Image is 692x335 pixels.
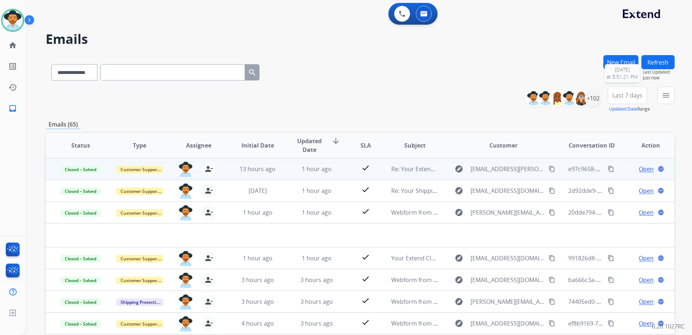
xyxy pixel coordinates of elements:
[639,276,654,284] span: Open
[241,276,274,284] span: 3 hours ago
[603,55,638,69] button: New Email
[455,208,463,217] mat-icon: explore
[178,162,193,177] img: agent-avatar
[360,141,371,150] span: SLA
[608,87,647,104] button: Last 7 days
[361,253,370,261] mat-icon: check
[178,316,193,331] img: agent-avatar
[471,276,545,284] span: [EMAIL_ADDRESS][DOMAIN_NAME]
[302,254,332,262] span: 1 hour ago
[608,298,614,305] mat-icon: content_copy
[658,166,664,172] mat-icon: language
[116,187,163,195] span: Customer Support
[178,183,193,199] img: agent-avatar
[240,165,275,173] span: 13 hours ago
[8,104,17,113] mat-icon: inbox
[568,276,676,284] span: ba666c3a-a3e8-400e-8e7a-e81ff4c4a6ec
[243,208,273,216] span: 1 hour ago
[60,166,101,173] span: Closed – Solved
[608,320,614,327] mat-icon: content_copy
[46,120,81,129] p: Emails (65)
[204,297,213,306] mat-icon: person_remove
[204,319,213,328] mat-icon: person_remove
[186,141,211,150] span: Assignee
[455,165,463,173] mat-icon: explore
[471,165,545,173] span: [EMAIL_ADDRESS][PERSON_NAME][DOMAIN_NAME]
[612,94,642,97] span: Last 7 days
[549,255,555,261] mat-icon: content_copy
[361,296,370,305] mat-icon: check
[332,137,340,145] mat-icon: arrow_downward
[60,187,101,195] span: Closed – Solved
[133,141,146,150] span: Type
[3,10,23,30] img: avatar
[639,297,654,306] span: Open
[8,62,17,71] mat-icon: list_alt
[641,55,675,69] button: Refresh
[8,83,17,92] mat-icon: history
[639,208,654,217] span: Open
[241,298,274,306] span: 3 hours ago
[608,187,614,194] mat-icon: content_copy
[608,277,614,283] mat-icon: content_copy
[608,209,614,216] mat-icon: content_copy
[609,106,650,112] span: Range
[639,165,654,173] span: Open
[616,133,675,158] th: Action
[609,106,637,112] button: Updated Date
[643,75,675,81] span: Just now
[204,165,213,173] mat-icon: person_remove
[568,187,678,195] span: 2d92dde9-6aa4-4ee3-9b1d-d98f3f4b6caf
[391,254,441,262] span: Your Extend Claim
[658,209,664,216] mat-icon: language
[241,141,274,150] span: Initial Date
[549,166,555,172] mat-icon: content_copy
[471,186,545,195] span: [EMAIL_ADDRESS][DOMAIN_NAME]
[455,254,463,262] mat-icon: explore
[404,141,426,150] span: Subject
[568,208,676,216] span: 20dde794-4611-46f3-a280-067fec959f4a
[549,277,555,283] mat-icon: content_copy
[662,91,670,100] mat-icon: menu
[549,187,555,194] mat-icon: content_copy
[302,165,332,173] span: 1 hour ago
[639,319,654,328] span: Open
[391,319,555,327] span: Webform from [EMAIL_ADDRESS][DOMAIN_NAME] on [DATE]
[241,319,274,327] span: 4 hours ago
[585,90,602,107] div: +102
[249,187,267,195] span: [DATE]
[658,187,664,194] mat-icon: language
[471,297,545,306] span: [PERSON_NAME][EMAIL_ADDRESS][PERSON_NAME][DOMAIN_NAME]
[60,298,101,306] span: Closed – Solved
[178,273,193,288] img: agent-avatar
[455,297,463,306] mat-icon: explore
[204,208,213,217] mat-icon: person_remove
[391,298,645,306] span: Webform from [PERSON_NAME][EMAIL_ADDRESS][PERSON_NAME][DOMAIN_NAME] on [DATE]
[300,319,333,327] span: 3 hours ago
[643,69,675,75] span: Last Updated:
[116,166,163,173] span: Customer Support
[652,322,685,331] p: 0.20.1027RC
[569,141,615,150] span: Conversation ID
[391,208,600,216] span: Webform from [PERSON_NAME][EMAIL_ADDRESS][DOMAIN_NAME] on [DATE]
[361,207,370,216] mat-icon: check
[639,254,654,262] span: Open
[116,298,166,306] span: Shipping Protection
[607,73,638,80] span: at 8:51:21 PM
[293,137,326,154] span: Updated Date
[608,166,614,172] mat-icon: content_copy
[300,298,333,306] span: 3 hours ago
[300,276,333,284] span: 3 hours ago
[8,41,17,50] mat-icon: home
[71,141,90,150] span: Status
[568,165,676,173] span: e97c9658-79ed-4fce-bfca-25534c5194e9
[608,255,614,261] mat-icon: content_copy
[455,276,463,284] mat-icon: explore
[549,209,555,216] mat-icon: content_copy
[204,276,213,284] mat-icon: person_remove
[471,319,545,328] span: [EMAIL_ADDRESS][DOMAIN_NAME]
[455,186,463,195] mat-icon: explore
[391,276,555,284] span: Webform from [EMAIL_ADDRESS][DOMAIN_NAME] on [DATE]
[471,254,545,262] span: [EMAIL_ADDRESS][DOMAIN_NAME]
[549,298,555,305] mat-icon: content_copy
